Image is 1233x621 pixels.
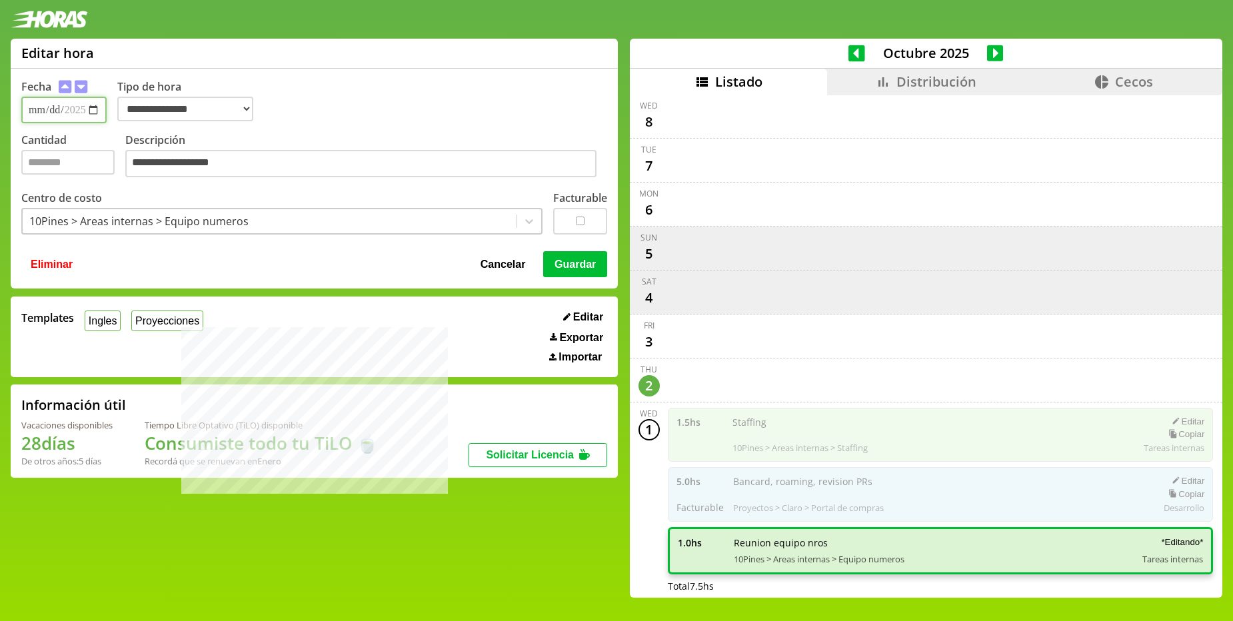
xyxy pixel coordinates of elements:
[641,144,656,155] div: Tue
[29,214,249,229] div: 10Pines > Areas internas > Equipo numeros
[640,408,658,419] div: Wed
[638,155,660,177] div: 7
[477,251,530,277] button: Cancelar
[1115,73,1153,91] span: Cecos
[553,191,607,205] label: Facturable
[573,311,603,323] span: Editar
[638,111,660,133] div: 8
[21,191,102,205] label: Centro de costo
[896,73,976,91] span: Distribución
[640,364,657,375] div: Thu
[630,95,1222,596] div: scrollable content
[715,73,762,91] span: Listado
[125,133,607,181] label: Descripción
[638,243,660,265] div: 5
[131,310,203,331] button: Proyecciones
[644,320,654,331] div: Fri
[668,580,1214,592] div: Total 7.5 hs
[117,97,253,121] select: Tipo de hora
[21,44,94,62] h1: Editar hora
[21,419,113,431] div: Vacaciones disponibles
[559,351,602,363] span: Importar
[486,449,574,460] span: Solicitar Licencia
[117,79,264,123] label: Tipo de hora
[125,150,597,178] textarea: Descripción
[21,150,115,175] input: Cantidad
[27,251,77,277] button: Eliminar
[21,310,74,325] span: Templates
[638,419,660,440] div: 1
[642,276,656,287] div: Sat
[11,11,88,28] img: logotipo
[640,232,657,243] div: Sun
[546,331,607,344] button: Exportar
[21,431,113,455] h1: 28 días
[638,199,660,221] div: 6
[639,188,658,199] div: Mon
[145,431,378,455] h1: Consumiste todo tu TiLO 🍵
[145,455,378,467] div: Recordá que se renuevan en
[640,100,658,111] div: Wed
[559,310,607,324] button: Editar
[145,419,378,431] div: Tiempo Libre Optativo (TiLO) disponible
[638,287,660,309] div: 4
[85,310,121,331] button: Ingles
[469,443,607,467] button: Solicitar Licencia
[257,455,281,467] b: Enero
[638,375,660,396] div: 2
[559,332,603,344] span: Exportar
[21,396,126,414] h2: Información útil
[21,455,113,467] div: De otros años: 5 días
[21,133,125,181] label: Cantidad
[638,331,660,352] div: 3
[21,79,51,94] label: Fecha
[543,251,607,277] button: Guardar
[865,44,987,62] span: Octubre 2025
